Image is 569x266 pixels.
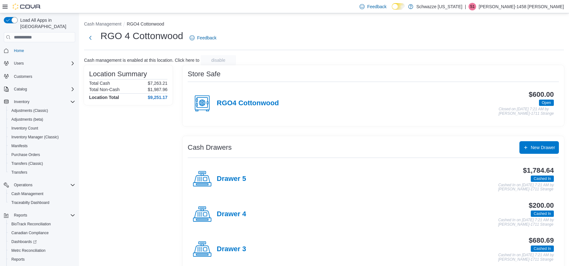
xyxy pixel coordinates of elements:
[416,3,463,10] p: Schwazze [US_STATE]
[11,211,75,219] span: Reports
[11,143,27,148] span: Manifests
[9,151,75,159] span: Purchase Orders
[465,3,466,10] p: |
[100,30,183,42] h1: RGO 4 Cottonwood
[148,81,167,86] p: $7,263.21
[11,222,51,227] span: BioTrack Reconciliation
[6,246,78,255] button: Metrc Reconciliation
[11,98,75,106] span: Inventory
[188,70,221,78] h3: Store Safe
[9,107,51,114] a: Adjustments (Classic)
[9,142,30,150] a: Manifests
[217,175,246,183] h4: Drawer 5
[6,198,78,207] button: Traceabilty Dashboard
[357,0,389,13] a: Feedback
[9,190,75,198] span: Cash Management
[534,176,551,182] span: Cashed In
[9,169,30,176] a: Transfers
[9,142,75,150] span: Manifests
[523,167,554,174] h3: $1,784.64
[9,247,48,254] a: Metrc Reconciliation
[498,218,554,227] p: Cashed In on [DATE] 7:21 AM by [PERSON_NAME]-1711 Strange
[498,253,554,262] p: Cashed In on [DATE] 7:21 AM by [PERSON_NAME]-1711 Strange
[14,182,33,188] span: Operations
[89,95,119,100] h4: Location Total
[531,176,554,182] span: Cashed In
[9,124,41,132] a: Inventory Count
[188,144,232,151] h3: Cash Drawers
[6,168,78,177] button: Transfers
[89,70,147,78] h3: Location Summary
[470,3,475,10] span: S1
[217,99,279,107] h4: RGO4 Cottonwood
[217,245,246,253] h4: Drawer 3
[11,98,32,106] button: Inventory
[9,199,52,206] a: Traceabilty Dashboard
[11,126,38,131] span: Inventory Count
[1,59,78,68] button: Users
[9,238,39,246] a: Dashboards
[529,202,554,209] h3: $200.00
[1,181,78,189] button: Operations
[9,160,45,167] a: Transfers (Classic)
[6,220,78,228] button: BioTrack Reconciliation
[367,3,386,10] span: Feedback
[9,107,75,114] span: Adjustments (Classic)
[148,87,167,92] p: $1,987.96
[11,60,75,67] span: Users
[6,189,78,198] button: Cash Management
[6,159,78,168] button: Transfers (Classic)
[11,239,37,244] span: Dashboards
[217,210,246,218] h4: Drawer 4
[11,191,43,196] span: Cash Management
[6,115,78,124] button: Adjustments (beta)
[6,228,78,237] button: Canadian Compliance
[84,58,199,63] p: Cash management is enabled at this location. Click here to
[9,116,46,123] a: Adjustments (beta)
[11,47,75,55] span: Home
[9,133,61,141] a: Inventory Manager (Classic)
[469,3,476,10] div: Samantha-1458 Matthews
[11,211,30,219] button: Reports
[519,141,559,154] button: New Drawer
[6,124,78,133] button: Inventory Count
[9,229,75,237] span: Canadian Compliance
[6,255,78,264] button: Reports
[84,21,564,28] nav: An example of EuiBreadcrumbs
[11,230,49,235] span: Canadian Compliance
[11,85,75,93] span: Catalog
[9,151,43,159] a: Purchase Orders
[1,46,78,55] button: Home
[542,100,551,106] span: Open
[529,237,554,244] h3: $680.69
[9,220,75,228] span: BioTrack Reconciliation
[197,35,216,41] span: Feedback
[1,85,78,94] button: Catalog
[11,170,27,175] span: Transfers
[11,85,29,93] button: Catalog
[18,17,75,30] span: Load All Apps in [GEOGRAPHIC_DATA]
[11,181,35,189] button: Operations
[11,60,26,67] button: Users
[11,117,43,122] span: Adjustments (beta)
[89,81,110,86] h6: Total Cash
[201,55,236,65] button: disable
[499,107,554,116] p: Closed on [DATE] 7:21 AM by [PERSON_NAME]-1711 Strange
[531,144,555,151] span: New Drawer
[9,229,51,237] a: Canadian Compliance
[498,183,554,192] p: Cashed In on [DATE] 7:21 AM by [PERSON_NAME]-1711 Strange
[534,211,551,217] span: Cashed In
[6,133,78,142] button: Inventory Manager (Classic)
[14,61,24,66] span: Users
[14,48,24,53] span: Home
[11,248,45,253] span: Metrc Reconciliation
[9,199,75,206] span: Traceabilty Dashboard
[148,95,167,100] h4: $9,251.17
[9,256,75,263] span: Reports
[9,220,53,228] a: BioTrack Reconciliation
[6,237,78,246] a: Dashboards
[89,87,120,92] h6: Total Non-Cash
[11,73,35,80] a: Customers
[84,21,121,26] button: Cash Management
